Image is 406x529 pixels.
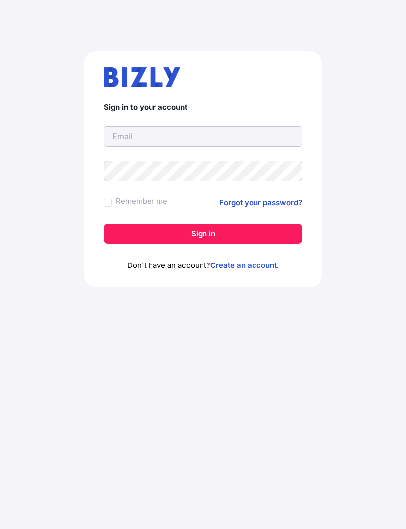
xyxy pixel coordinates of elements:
h4: Sign in to your account [104,103,302,112]
input: Email [104,126,302,147]
img: bizly_logo.svg [104,67,180,87]
button: Sign in [104,224,302,244]
a: Forgot your password? [219,197,302,209]
p: Don't have an account? . [104,260,302,271]
label: Remember me [116,195,167,207]
a: Create an account [210,261,277,270]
